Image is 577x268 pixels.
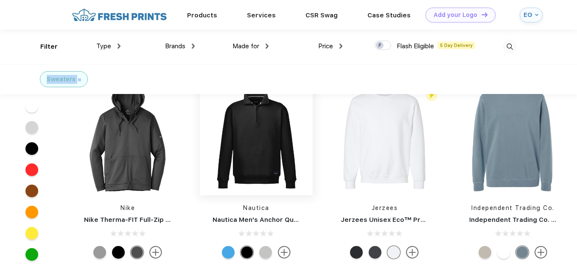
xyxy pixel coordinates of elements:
[40,42,58,52] div: Filter
[192,44,195,49] img: dropdown.png
[426,90,437,101] img: flash_active_toggle.svg
[112,246,125,259] div: Black
[503,40,517,54] img: desktop_search.svg
[243,204,269,211] a: Nautica
[232,42,259,50] span: Made for
[165,42,185,50] span: Brands
[341,216,486,224] a: Jerzees Unisex Eco™ Premium Blend Fleece
[328,83,441,195] img: func=resize&h=266
[84,216,213,224] a: Nike Therma-FIT Full-Zip Fleece Hoodie
[535,13,538,17] img: arrow_down_blue.svg
[350,246,363,259] div: Black Ink
[241,246,253,259] div: Black
[516,246,529,259] div: Pigment Slate Blue
[118,44,120,49] img: dropdown.png
[434,11,477,19] div: Add your Logo
[524,11,533,19] div: EG
[71,83,184,195] img: func=resize&h=266
[259,246,272,259] div: Oxford
[93,246,106,259] div: Dark Grey Heather
[278,246,291,259] img: more.svg
[70,8,169,22] img: fo%20logo%202.webp
[372,204,398,211] a: Jerzees
[149,246,162,259] img: more.svg
[406,246,419,259] img: more.svg
[131,246,143,259] div: Anthracite
[482,12,487,17] img: DT
[437,41,475,49] span: 5 Day Delivery
[305,11,338,19] a: CSR Swag
[535,246,547,259] img: more.svg
[247,11,276,19] a: Services
[187,11,217,19] a: Products
[387,246,400,259] div: White
[397,42,434,50] span: Flash Eligible
[96,42,111,50] span: Type
[318,42,333,50] span: Price
[497,246,510,259] div: Pigment White
[120,204,135,211] a: Nike
[78,78,81,81] img: filter_cancel.svg
[47,75,76,84] div: Sweaters
[457,83,569,195] img: func=resize&h=266
[471,204,555,211] a: Independent Trading Co.
[479,246,491,259] div: Pigment Cement
[369,246,381,259] div: Black Ink Heathr
[222,246,235,259] div: Azure Blue
[200,83,313,195] img: func=resize&h=266
[339,44,342,49] img: dropdown.png
[266,44,269,49] img: dropdown.png
[213,216,352,224] a: Nautica Men's Anchor Quarter-Zip Pullover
